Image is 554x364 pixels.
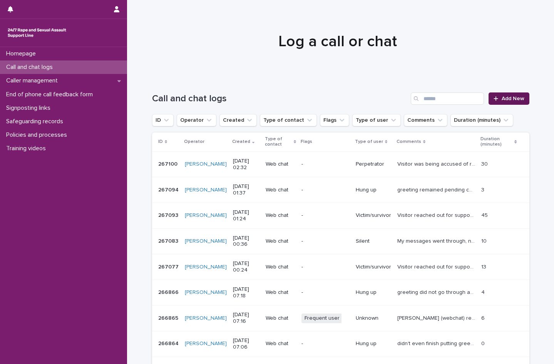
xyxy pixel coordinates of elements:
p: 267100 [158,159,179,168]
p: Call and chat logs [3,64,59,71]
p: 30 [481,159,489,168]
a: [PERSON_NAME] [185,161,227,168]
a: [PERSON_NAME] [185,315,227,322]
tr: 267077267077 [PERSON_NAME] [DATE] 00:24Web chat-Victim/survivorVisitor reached out for support, l... [152,254,529,280]
p: Caller management [3,77,64,84]
p: [DATE] 07:16 [233,312,260,325]
button: Created [219,114,257,126]
p: Victim/survivor [356,212,391,219]
p: Web chat [266,212,295,219]
p: 266866 [158,288,180,296]
img: rhQMoQhaT3yELyF149Cw [6,25,68,40]
tr: 267100267100 [PERSON_NAME] [DATE] 02:32Web chat-PerpetratorVisitor was being accused of rape and ... [152,151,529,177]
p: - [301,161,350,168]
p: [DATE] 01:37 [233,183,260,196]
p: didn't even finish putting greeting and chat closed [397,339,477,347]
p: 266865 [158,314,180,322]
a: [PERSON_NAME] [185,264,227,270]
p: Hung up [356,289,391,296]
tr: 267083267083 [PERSON_NAME] [DATE] 00:36Web chat-SilentMy messages went through, nothing from visi... [152,228,529,254]
p: Type of user [355,138,383,146]
p: Perpetrator [356,161,391,168]
p: Web chat [266,315,295,322]
a: Add New [489,92,529,105]
tr: 267094267094 [PERSON_NAME] [DATE] 01:37Web chat-Hung upgreeting remained pending chat endedgreeti... [152,177,529,203]
p: - [301,238,350,245]
p: End of phone call feedback form [3,91,99,98]
p: - [301,264,350,270]
p: [DATE] 07:18 [233,286,260,299]
a: [PERSON_NAME] [185,187,227,193]
input: Search [411,92,484,105]
p: - [301,341,350,347]
p: Duration (minutes) [480,135,512,149]
p: Homepage [3,50,42,57]
p: Hung up [356,187,391,193]
span: Add New [502,96,524,101]
p: - [301,212,350,219]
p: 45 [481,211,489,219]
p: Victim/survivor [356,264,391,270]
p: David (webchat) reached out, recognised immediately but couldn't locate profile to relay message,... [397,314,477,322]
tr: 267093267093 [PERSON_NAME] [DATE] 01:24Web chat-Victim/survivorVisitor reached out for support, o... [152,203,529,228]
p: [DATE] 00:24 [233,260,260,273]
a: [PERSON_NAME] [185,238,227,245]
p: Hung up [356,341,391,347]
p: Flags [301,138,312,146]
p: Visitor reached out for support, links shared for find rape crisis, and for resources, some thoug... [397,262,477,270]
button: Type of contact [260,114,317,126]
p: Operator [184,138,204,146]
tr: 266864266864 [PERSON_NAME] [DATE] 07:06Web chat-Hung updidn't even finish putting greeting and ch... [152,331,529,357]
button: Comments [404,114,447,126]
p: 0 [481,339,486,347]
button: Type of user [352,114,401,126]
p: Safeguarding records [3,118,69,125]
p: 266864 [158,339,180,347]
p: Comments [397,138,421,146]
button: Duration (minutes) [450,114,513,126]
p: - [301,289,350,296]
p: Training videos [3,145,52,152]
p: 267094 [158,185,180,193]
p: greeting remained pending chat ended [397,185,477,193]
p: My messages went through, nothing from visitor. [397,237,477,245]
p: 6 [481,314,486,322]
p: Web chat [266,161,295,168]
p: greeting did not go through and chat closed [397,288,477,296]
p: ID [158,138,163,146]
p: Web chat [266,187,295,193]
tr: 266865266865 [PERSON_NAME] [DATE] 07:16Web chatFrequent userUnknown[PERSON_NAME] (webchat) reache... [152,305,529,331]
p: Unknown [356,315,391,322]
p: Policies and processes [3,131,73,139]
p: 3 [481,185,486,193]
a: [PERSON_NAME] [185,289,227,296]
p: - [301,187,350,193]
button: Flags [320,114,349,126]
tr: 266866266866 [PERSON_NAME] [DATE] 07:18Web chat-Hung upgreeting did not go through and chat close... [152,280,529,305]
p: 267083 [158,237,180,245]
p: [DATE] 01:24 [233,209,260,222]
h1: Log a call or chat [149,32,526,51]
p: Web chat [266,289,295,296]
p: Web chat [266,238,295,245]
p: 4 [481,288,486,296]
p: Silent [356,238,391,245]
p: Web chat [266,341,295,347]
a: [PERSON_NAME] [185,341,227,347]
button: ID [152,114,174,126]
p: Visitor reached out for support, originally from America but now residing in UK but some things a... [397,211,477,219]
button: Operator [177,114,216,126]
p: Created [232,138,250,146]
p: Visitor was being accused of rape and wanted space to talk as cannot find any support for people ... [397,159,477,168]
p: [DATE] 02:32 [233,158,260,171]
p: 13 [481,262,488,270]
p: [DATE] 07:06 [233,337,260,351]
p: Signposting links [3,104,57,112]
span: Frequent user [301,314,343,323]
p: [DATE] 00:36 [233,235,260,248]
p: 10 [481,237,488,245]
p: 267077 [158,262,180,270]
p: Type of contact [265,135,291,149]
a: [PERSON_NAME] [185,212,227,219]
